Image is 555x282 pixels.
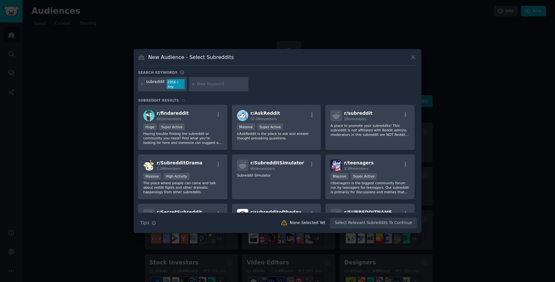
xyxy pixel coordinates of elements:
[344,160,374,165] span: r/ teenagers
[138,70,178,75] h3: Search keywords
[157,117,181,121] span: 602k members
[197,81,246,87] input: New Keyword
[140,220,149,226] span: Tips
[143,131,222,145] p: Having trouble finding the subreddit or community you need? Post what you're looking for here and...
[138,98,179,103] span: Subreddit Results
[344,111,372,116] span: r/ subreddit
[143,181,222,194] p: The place where people can come and talk about reddit fights and other dramatic happenings from o...
[251,117,277,121] span: 57.0M members
[146,79,165,89] div: subreddit
[237,209,248,220] img: subredditoftheday
[163,173,189,180] div: High Activity
[157,111,189,116] span: r/ findareddit
[344,210,392,215] span: r/ SUBREDDITNAME
[143,173,161,180] div: Massive
[351,173,377,180] div: Super Active
[330,173,348,180] div: Massive
[251,210,301,215] span: r/ subredditoftheday
[237,123,255,130] div: Massive
[181,98,186,102] span: 25
[157,210,202,215] span: r/ SecretSubreddit
[143,160,154,171] img: SubredditDrama
[237,110,248,121] img: AskReddit
[251,111,280,116] span: r/ AskReddit
[157,167,181,170] span: 1.1M members
[167,79,185,89] div: 2956 / day
[237,173,316,178] p: Subreddit Simulator
[251,160,304,165] span: r/ SubredditSimulator
[148,54,234,61] h3: New Audience - Select Subreddits
[157,160,202,165] span: r/ SubredditDrama
[143,110,154,121] img: findareddit
[330,181,410,194] p: r/teenagers is the biggest community forum run by teenagers for teenagers. Our subreddit is prima...
[344,117,366,121] span: 28k members
[237,131,316,140] p: r/AskReddit is the place to ask and answer thought-provoking questions.
[344,167,368,170] span: 3.3M members
[257,123,283,130] div: Super Active
[138,217,158,228] button: Tips
[290,220,325,226] div: None Selected Yet
[330,160,342,171] img: teenagers
[159,123,185,130] div: Super Active
[330,123,410,137] p: A place to promote your subreddits! This subreddit is not affiliated with Reddit admins, moderato...
[251,167,275,170] span: 404k members
[143,123,157,130] div: Huge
